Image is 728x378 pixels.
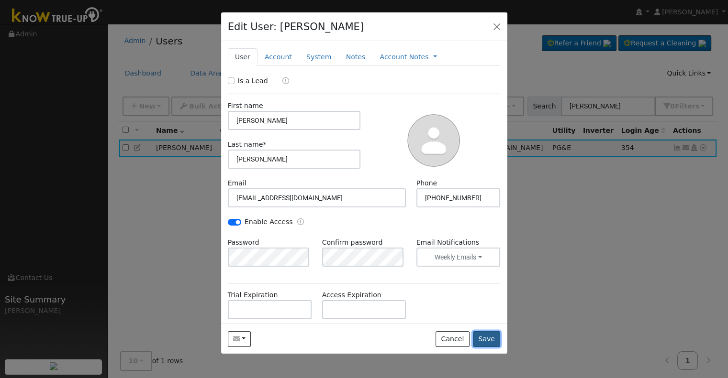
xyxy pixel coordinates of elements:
button: Save [473,331,501,347]
a: Account Notes [380,52,428,62]
label: Access Expiration [322,290,381,300]
a: Notes [338,48,372,66]
label: Phone [416,178,437,188]
button: fergusonpatrickj@gmail.com [228,331,251,347]
label: Last name [228,140,267,150]
button: Weekly Emails [416,248,501,267]
label: Trial Expiration [228,290,278,300]
a: Account [258,48,299,66]
h4: Edit User: [PERSON_NAME] [228,19,364,34]
label: Email [228,178,246,188]
span: Required [263,140,266,148]
input: Is a Lead [228,77,235,84]
label: First name [228,101,263,111]
label: Confirm password [322,238,383,248]
button: Cancel [436,331,470,347]
a: Lead [275,76,289,87]
label: Enable Access [245,217,293,227]
label: Is a Lead [238,76,268,86]
label: Email Notifications [416,238,501,248]
a: Enable Access [297,217,304,228]
a: User [228,48,258,66]
a: System [299,48,339,66]
label: Password [228,238,259,248]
